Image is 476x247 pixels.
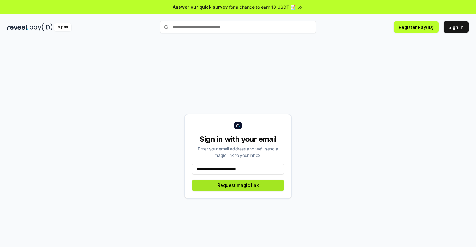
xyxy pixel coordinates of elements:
span: Answer our quick survey [173,4,228,10]
button: Sign In [444,21,469,33]
div: Alpha [54,23,71,31]
img: logo_small [234,122,242,129]
button: Register Pay(ID) [394,21,439,33]
button: Request magic link [192,180,284,191]
span: for a chance to earn 10 USDT 📝 [229,4,296,10]
div: Sign in with your email [192,134,284,144]
div: Enter your email address and we’ll send a magic link to your inbox. [192,145,284,159]
img: pay_id [30,23,53,31]
img: reveel_dark [7,23,28,31]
